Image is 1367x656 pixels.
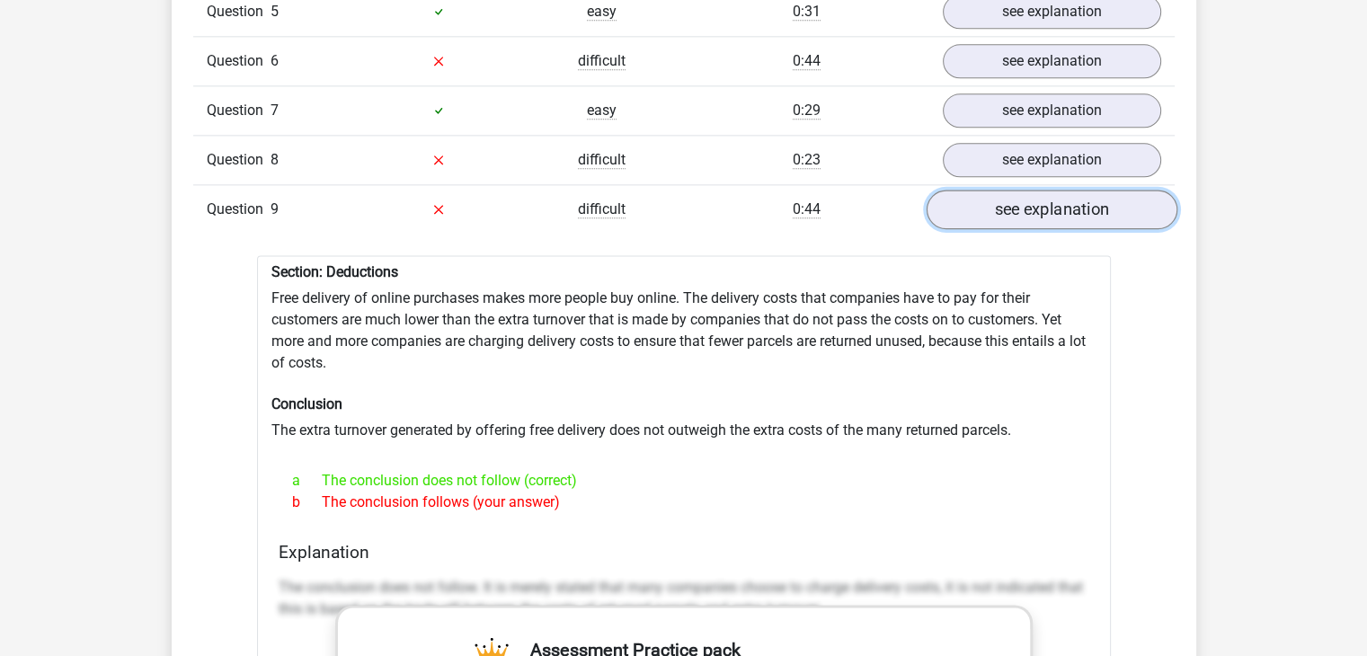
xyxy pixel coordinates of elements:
[207,149,271,171] span: Question
[207,100,271,121] span: Question
[943,44,1161,78] a: see explanation
[279,577,1089,620] p: The conclusion does not follow. It is merely stated that many companies choose to charge delivery...
[279,542,1089,563] h4: Explanation
[793,3,821,21] span: 0:31
[292,492,322,513] span: b
[793,52,821,70] span: 0:44
[207,1,271,22] span: Question
[271,151,279,168] span: 8
[271,102,279,119] span: 7
[926,190,1176,229] a: see explanation
[207,199,271,220] span: Question
[292,470,322,492] span: a
[587,3,617,21] span: easy
[943,93,1161,128] a: see explanation
[279,470,1089,492] div: The conclusion does not follow (correct)
[793,200,821,218] span: 0:44
[271,395,1096,412] h6: Conclusion
[271,200,279,217] span: 9
[279,492,1089,513] div: The conclusion follows (your answer)
[793,102,821,120] span: 0:29
[578,151,626,169] span: difficult
[587,102,617,120] span: easy
[207,50,271,72] span: Question
[271,263,1096,280] h6: Section: Deductions
[793,151,821,169] span: 0:23
[578,200,626,218] span: difficult
[943,143,1161,177] a: see explanation
[271,3,279,20] span: 5
[578,52,626,70] span: difficult
[271,52,279,69] span: 6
